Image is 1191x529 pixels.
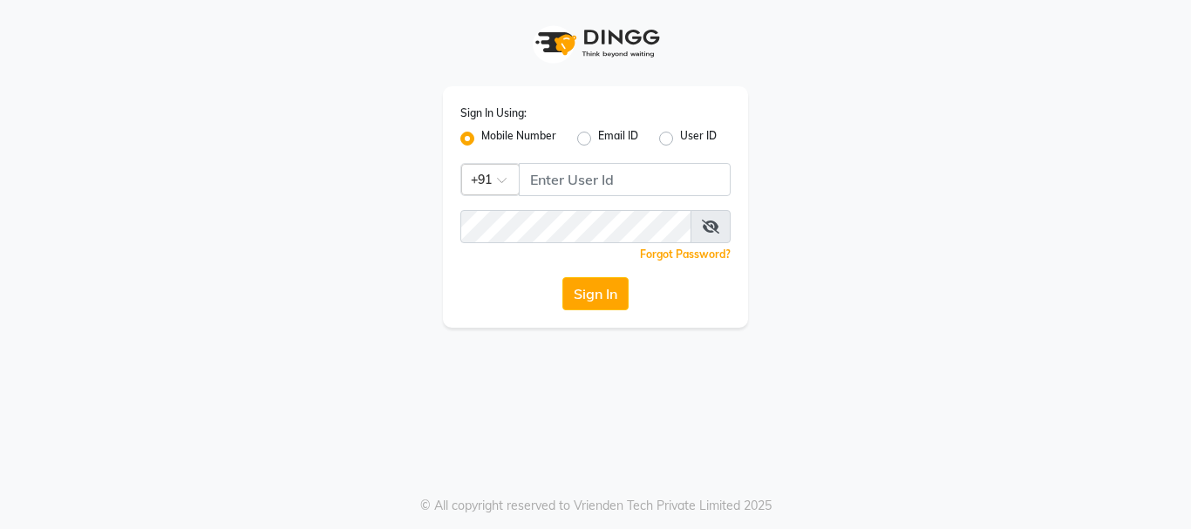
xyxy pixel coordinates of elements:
[460,210,691,243] input: Username
[519,163,731,196] input: Username
[526,17,665,69] img: logo1.svg
[562,277,629,310] button: Sign In
[481,128,556,149] label: Mobile Number
[680,128,717,149] label: User ID
[640,248,731,261] a: Forgot Password?
[598,128,638,149] label: Email ID
[460,105,527,121] label: Sign In Using:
